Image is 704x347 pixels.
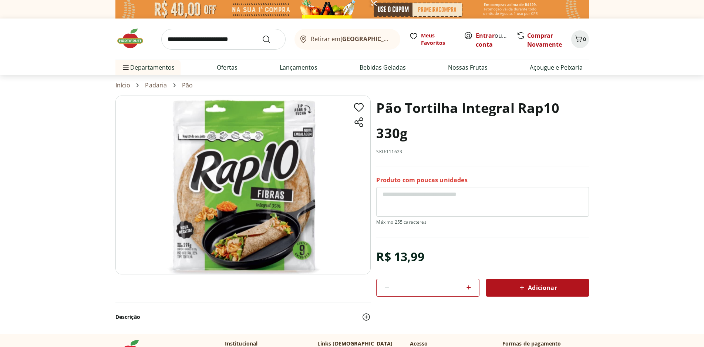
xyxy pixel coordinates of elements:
[527,31,562,49] a: Comprar Novamente
[121,59,130,76] button: Menu
[115,96,371,274] img: Image
[376,149,402,155] p: SKU: 111623
[294,29,400,50] button: Retirar em[GEOGRAPHIC_DATA]/[GEOGRAPHIC_DATA]
[530,63,583,72] a: Açougue e Peixaria
[115,309,371,325] button: Descrição
[476,31,495,40] a: Entrar
[376,246,424,267] div: R$ 13,99
[571,30,589,48] button: Carrinho
[145,82,167,89] a: Padaria
[360,63,406,72] a: Bebidas Geladas
[311,36,393,42] span: Retirar em
[115,82,131,89] a: Início
[115,27,152,50] img: Hortifruti
[476,31,509,49] span: ou
[280,63,317,72] a: Lançamentos
[518,283,557,292] span: Adicionar
[161,29,286,50] input: search
[340,35,465,43] b: [GEOGRAPHIC_DATA]/[GEOGRAPHIC_DATA]
[262,35,280,44] button: Submit Search
[476,31,516,49] a: Criar conta
[217,63,238,72] a: Ofertas
[486,279,589,297] button: Adicionar
[376,176,467,184] p: Produto com poucas unidades
[376,96,589,146] h1: Pão Tortilha Integral Rap10 330g
[583,36,586,43] span: 0
[121,59,175,76] span: Departamentos
[421,32,455,47] span: Meus Favoritos
[448,63,488,72] a: Nossas Frutas
[409,32,455,47] a: Meus Favoritos
[182,82,193,89] a: Pão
